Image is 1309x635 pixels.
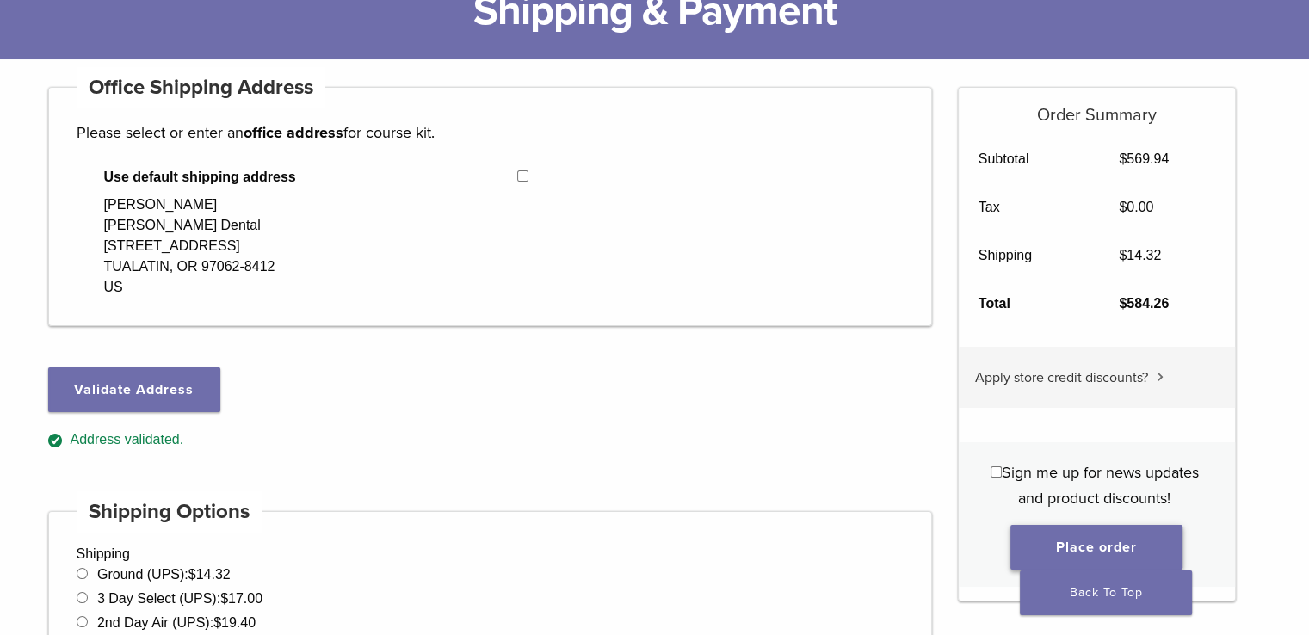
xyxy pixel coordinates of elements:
[213,615,221,630] span: $
[77,67,326,108] h4: Office Shipping Address
[959,135,1100,183] th: Subtotal
[97,591,262,606] label: 3 Day Select (UPS):
[97,567,231,582] label: Ground (UPS):
[1119,248,1127,262] span: $
[97,615,256,630] label: 2nd Day Air (UPS):
[1119,151,1169,166] bdi: 569.94
[77,491,262,533] h4: Shipping Options
[188,567,196,582] span: $
[1010,525,1182,570] button: Place order
[1119,200,1127,214] span: $
[220,591,228,606] span: $
[104,194,275,298] div: [PERSON_NAME] [PERSON_NAME] Dental [STREET_ADDRESS] TUALATIN, OR 97062-8412 US
[1119,248,1161,262] bdi: 14.32
[959,231,1100,280] th: Shipping
[213,615,256,630] bdi: 19.40
[48,367,220,412] button: Validate Address
[1002,463,1199,508] span: Sign me up for news updates and product discounts!
[975,369,1148,386] span: Apply store credit discounts?
[1157,373,1164,381] img: caret.svg
[188,567,231,582] bdi: 14.32
[1119,296,1169,311] bdi: 584.26
[104,167,518,188] span: Use default shipping address
[1119,296,1127,311] span: $
[1119,151,1127,166] span: $
[959,183,1100,231] th: Tax
[1020,570,1192,615] a: Back To Top
[77,120,905,145] p: Please select or enter an for course kit.
[244,123,343,142] strong: office address
[220,591,262,606] bdi: 17.00
[48,429,933,451] div: Address validated.
[959,88,1235,126] h5: Order Summary
[1119,200,1153,214] bdi: 0.00
[959,280,1100,328] th: Total
[991,466,1002,478] input: Sign me up for news updates and product discounts!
